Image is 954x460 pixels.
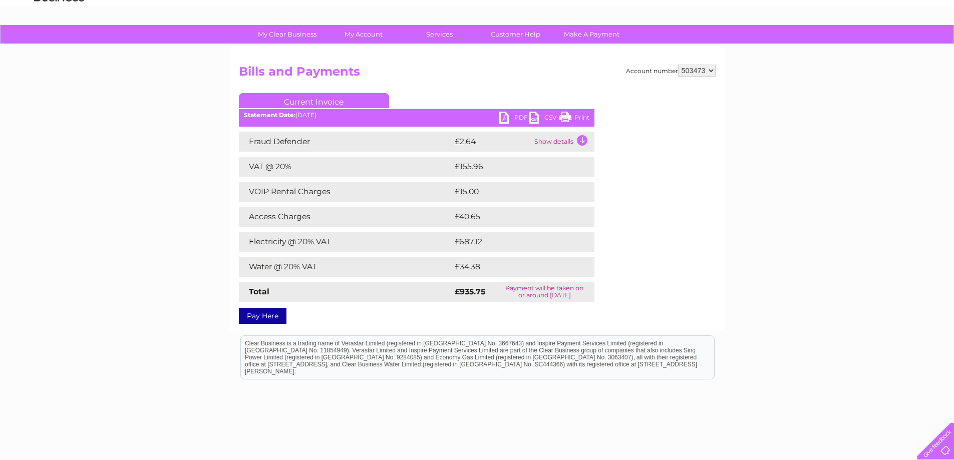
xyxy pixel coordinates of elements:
a: Energy [803,43,825,50]
a: 0333 014 3131 [765,5,834,18]
a: Telecoms [831,43,861,50]
h2: Bills and Payments [239,65,716,84]
a: My Clear Business [246,25,329,44]
td: VOIP Rental Charges [239,182,452,202]
a: My Account [322,25,405,44]
a: Log out [921,43,944,50]
td: £40.65 [452,207,574,227]
a: Pay Here [239,308,286,324]
td: Access Charges [239,207,452,227]
strong: £935.75 [455,287,485,296]
td: £155.96 [452,157,576,177]
strong: Total [249,287,269,296]
a: Print [559,112,589,126]
a: Customer Help [474,25,557,44]
a: Make A Payment [550,25,633,44]
td: £2.64 [452,132,532,152]
td: £15.00 [452,182,573,202]
td: Payment will be taken on or around [DATE] [495,282,594,302]
a: CSV [529,112,559,126]
img: logo.png [34,26,85,57]
div: Account number [626,65,716,77]
td: VAT @ 20% [239,157,452,177]
td: Fraud Defender [239,132,452,152]
a: Contact [887,43,912,50]
td: Water @ 20% VAT [239,257,452,277]
td: £34.38 [452,257,574,277]
td: £687.12 [452,232,575,252]
td: Electricity @ 20% VAT [239,232,452,252]
a: Blog [867,43,881,50]
div: Clear Business is a trading name of Verastar Limited (registered in [GEOGRAPHIC_DATA] No. 3667643... [241,6,714,49]
a: Current Invoice [239,93,389,108]
a: Services [398,25,481,44]
td: Show details [532,132,594,152]
div: [DATE] [239,112,594,119]
a: PDF [499,112,529,126]
a: Water [778,43,797,50]
b: Statement Date: [244,111,295,119]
